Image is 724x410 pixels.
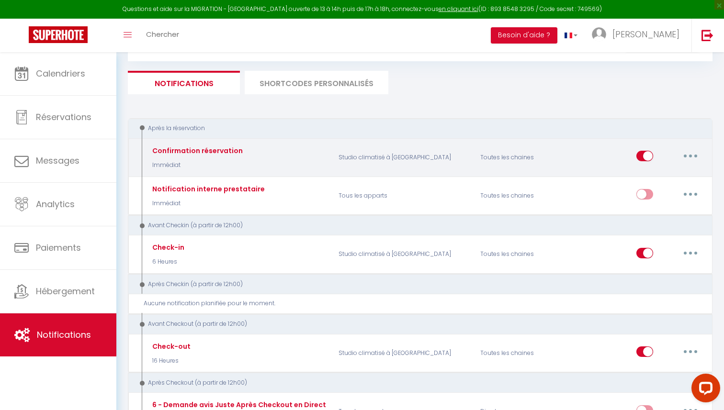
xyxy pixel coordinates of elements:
span: Analytics [36,198,75,210]
div: Toutes les chaines [474,144,568,171]
p: Studio climatisé à [GEOGRAPHIC_DATA] [332,144,474,171]
a: Chercher [139,19,186,52]
div: Après Checkin (à partir de 12h00) [137,280,692,289]
li: SHORTCODES PERSONNALISÉS [245,71,388,94]
div: 6 - Demande avis Juste Après Checkout en Direct [150,399,326,410]
button: Besoin d'aide ? [491,27,557,44]
img: ... [592,27,606,42]
span: Chercher [146,29,179,39]
div: Après la réservation [137,124,692,133]
span: Hébergement [36,285,95,297]
a: en cliquant ici [439,5,478,13]
div: Check-in [150,242,184,253]
div: Check-out [150,341,191,352]
p: Studio climatisé à [GEOGRAPHIC_DATA] [332,241,474,268]
div: Confirmation réservation [150,145,243,156]
a: ... [PERSON_NAME] [585,19,691,52]
p: 6 Heures [150,257,184,266]
div: Après Checkout (à partir de 12h00) [137,378,692,388]
span: Notifications [37,329,91,341]
p: Studio climatisé à [GEOGRAPHIC_DATA] [332,339,474,367]
p: Immédiat [150,199,265,208]
p: Tous les apparts [332,182,474,210]
img: Super Booking [29,26,88,43]
img: logout [701,29,713,41]
span: Paiements [36,242,81,254]
li: Notifications [128,71,240,94]
span: [PERSON_NAME] [612,28,679,40]
iframe: LiveChat chat widget [684,370,724,410]
span: Réservations [36,111,91,123]
p: Immédiat [150,161,243,170]
div: Toutes les chaines [474,241,568,268]
div: Notification interne prestataire [150,184,265,194]
div: Toutes les chaines [474,339,568,367]
div: Avant Checkout (à partir de 12h00) [137,320,692,329]
p: 16 Heures [150,356,191,366]
div: Aucune notification planifiée pour le moment. [144,299,704,308]
div: Toutes les chaines [474,182,568,210]
span: Calendriers [36,67,85,79]
span: Messages [36,155,79,166]
div: Avant Checkin (à partir de 12h00) [137,221,692,230]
